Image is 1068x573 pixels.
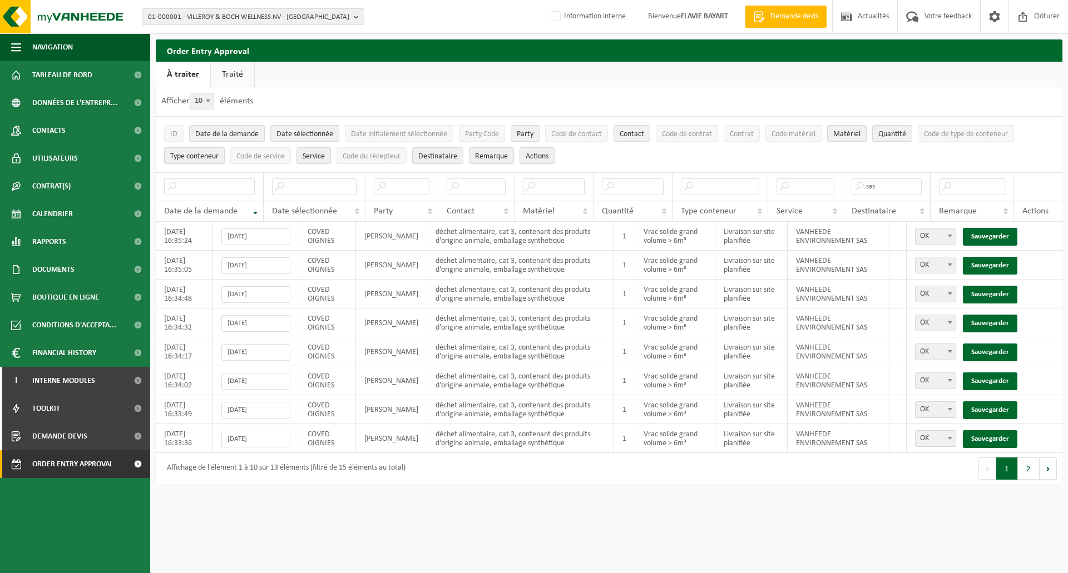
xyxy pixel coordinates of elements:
[170,130,177,138] span: ID
[356,222,427,251] td: [PERSON_NAME]
[916,315,956,331] span: OK
[551,130,602,138] span: Code de contact
[963,401,1017,419] a: Sauvegarder
[715,251,788,280] td: Livraison sur site planifiée
[170,152,219,161] span: Type conteneur
[916,373,956,388] span: OK
[32,172,71,200] span: Contrat(s)
[916,402,956,417] span: OK
[915,430,956,447] span: OK
[418,152,457,161] span: Destinataire
[32,200,73,228] span: Calendrier
[915,286,956,302] span: OK
[614,366,635,395] td: 1
[427,251,614,280] td: déchet alimentaire, cat 3, contenant des produits d'origine animale, emballage synthétique
[715,308,788,337] td: Livraison sur site planifiée
[11,367,21,395] span: I
[356,251,427,280] td: [PERSON_NAME]
[614,308,635,337] td: 1
[963,372,1017,390] a: Sauvegarder
[916,431,956,446] span: OK
[715,222,788,251] td: Livraison sur site planifiée
[337,147,407,164] button: Code du récepteurCode du récepteur: Activate to sort
[156,366,213,395] td: [DATE] 16:34:02
[635,395,715,424] td: Vrac solide grand volume > 6m³
[768,11,821,22] span: Demande devis
[345,125,453,142] button: Date initialement sélectionnéeDate initialement sélectionnée: Activate to sort
[299,395,356,424] td: COVED OIGNIES
[745,6,827,28] a: Demande devis
[916,228,956,244] span: OK
[447,207,474,216] span: Contact
[156,39,1062,61] h2: Order Entry Approval
[161,459,406,479] div: Affichage de l'élément 1 à 10 sur 13 éléments (filtré de 15 éléments au total)
[156,251,213,280] td: [DATE] 16:35:05
[545,125,608,142] button: Code de contactCode de contact: Activate to sort
[915,257,956,273] span: OK
[32,339,96,367] span: Financial History
[189,125,265,142] button: Date de la demandeDate de la demande: Activate to remove sorting
[1022,207,1049,216] span: Actions
[32,422,87,450] span: Demande devis
[724,125,760,142] button: ContratContrat: Activate to sort
[161,97,253,106] label: Afficher éléments
[614,395,635,424] td: 1
[681,12,728,21] strong: FLAVIE BAYART
[156,308,213,337] td: [DATE] 16:34:32
[788,424,889,453] td: VANHEEDE ENVIRONNEMENT SAS
[614,125,650,142] button: ContactContact: Activate to sort
[427,222,614,251] td: déchet alimentaire, cat 3, contenant des produits d'origine animale, emballage synthétique
[190,93,214,109] span: 10
[872,125,912,142] button: QuantitéQuantité: Activate to sort
[715,424,788,453] td: Livraison sur site planifiée
[427,395,614,424] td: déchet alimentaire, cat 3, contenant des produits d'origine animale, emballage synthétique
[469,147,514,164] button: RemarqueRemarque: Activate to sort
[374,207,393,216] span: Party
[772,130,815,138] span: Code matériel
[963,257,1017,275] a: Sauvegarder
[517,130,533,138] span: Party
[788,222,889,251] td: VANHEEDE ENVIRONNEMENT SAS
[656,125,718,142] button: Code de contratCode de contrat: Activate to sort
[270,125,339,142] button: Date sélectionnéeDate sélectionnée: Activate to sort
[32,311,116,339] span: Conditions d'accepta...
[356,395,427,424] td: [PERSON_NAME]
[211,62,254,87] a: Traité
[635,424,715,453] td: Vrac solide grand volume > 6m³
[156,280,213,308] td: [DATE] 16:34:48
[614,280,635,308] td: 1
[523,207,555,216] span: Matériel
[662,130,712,138] span: Code de contrat
[788,366,889,395] td: VANHEEDE ENVIRONNEMENT SAS
[996,457,1018,480] button: 1
[715,280,788,308] td: Livraison sur site planifiée
[635,366,715,395] td: Vrac solide grand volume > 6m³
[833,130,861,138] span: Matériel
[32,283,99,311] span: Boutique en ligne
[788,308,889,337] td: VANHEEDE ENVIRONNEMENT SAS
[427,337,614,366] td: déchet alimentaire, cat 3, contenant des produits d'origine animale, emballage synthétique
[526,152,548,161] span: Actions
[614,251,635,280] td: 1
[299,366,356,395] td: COVED OIGNIES
[356,280,427,308] td: [PERSON_NAME]
[299,337,356,366] td: COVED OIGNIES
[852,207,896,216] span: Destinataire
[511,125,540,142] button: PartyParty: Activate to sort
[715,337,788,366] td: Livraison sur site planifiée
[156,424,213,453] td: [DATE] 16:33:36
[32,228,66,256] span: Rapports
[299,424,356,453] td: COVED OIGNIES
[142,8,364,25] button: 01-000001 - VILLEROY & BOCH WELLNESS NV - [GEOGRAPHIC_DATA]
[620,130,644,138] span: Contact
[635,222,715,251] td: Vrac solide grand volume > 6m³
[412,147,463,164] button: DestinataireDestinataire : Activate to sort
[356,366,427,395] td: [PERSON_NAME]
[635,251,715,280] td: Vrac solide grand volume > 6m³
[272,207,337,216] span: Date sélectionnée
[939,207,977,216] span: Remarque
[459,125,505,142] button: Party CodeParty Code: Activate to sort
[303,152,325,161] span: Service
[777,207,803,216] span: Service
